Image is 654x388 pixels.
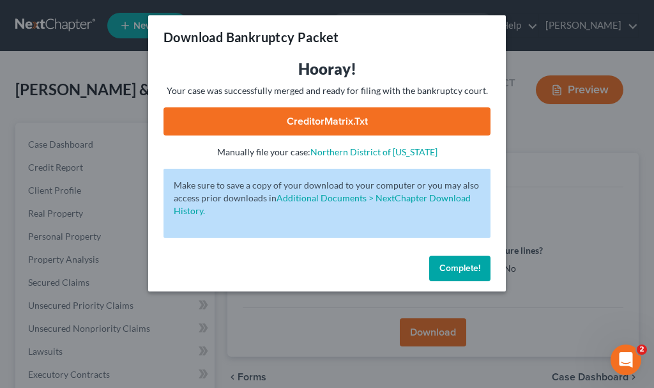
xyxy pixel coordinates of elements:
a: Northern District of [US_STATE] [310,146,437,157]
h3: Hooray! [163,59,490,79]
p: Manually file your case: [163,146,490,159]
h3: Download Bankruptcy Packet [163,28,338,46]
a: Additional Documents > NextChapter Download History. [174,192,471,216]
span: 2 [637,345,647,355]
span: Complete! [439,263,480,274]
p: Make sure to save a copy of your download to your computer or you may also access prior downloads in [174,179,480,217]
iframe: Intercom live chat [611,345,641,375]
p: Your case was successfully merged and ready for filing with the bankruptcy court. [163,84,490,97]
button: Complete! [429,256,490,281]
a: CreditorMatrix.txt [163,107,490,136]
